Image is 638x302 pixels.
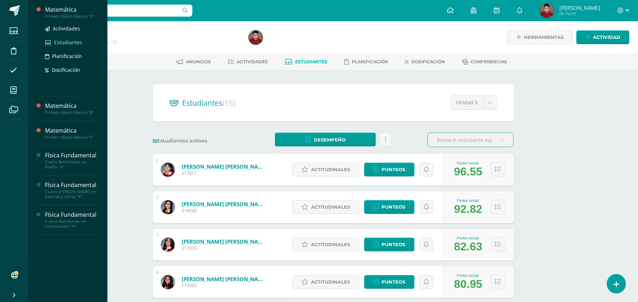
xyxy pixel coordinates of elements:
[471,59,507,64] span: Conferencias
[593,31,620,44] span: Actividad
[285,56,327,68] a: Estudiantes
[45,52,99,60] a: Planificación
[45,127,99,140] a: MatemáticaPrimero Básico Básicos "C"
[45,211,99,219] div: Física Fundamental
[295,59,327,64] span: Estudiantes
[275,133,376,146] a: Desempeño
[411,59,445,64] span: Dosificación
[576,30,629,44] a: Actividad
[156,270,159,275] div: 4
[382,275,405,289] span: Punteos
[45,181,99,189] div: Física Fundamental
[292,275,359,289] a: Actitudinales
[364,275,414,289] a: Punteos
[176,56,211,68] a: Anuncios
[462,56,507,68] a: Conferencias
[55,39,240,46] div: Primero Básico Básicos 'B'
[182,170,267,176] span: 217011
[311,275,350,289] span: Actitudinales
[292,238,359,251] a: Actitudinales
[364,200,414,214] a: Punteos
[182,275,267,283] a: [PERSON_NAME] [PERSON_NAME]
[161,238,175,252] img: 4de6f133801267baaae55b45673da7bd.png
[454,278,482,291] div: 80.95
[451,96,497,109] a: Unidad 3
[454,165,482,178] div: 96.55
[33,5,192,17] input: Busca un usuario...
[156,157,159,162] div: 1
[45,151,99,159] div: Física Fundamental
[382,201,405,214] span: Punteos
[153,138,239,144] label: Estudiantes activos
[454,161,482,165] div: Punteo actual:
[182,208,267,214] span: 216020
[53,25,80,32] span: Actividades
[223,98,236,108] span: (15)
[161,163,175,177] img: 6c28c0ee8aa55eb332a8eab94b2b1a3a.png
[364,238,414,251] a: Punteos
[45,159,99,169] div: Cuarto Bachillerato en Diseño "A"
[428,133,513,147] input: Busca el estudiante aquí...
[454,274,482,278] div: Punteo actual:
[311,163,350,176] span: Actitudinales
[55,29,240,39] h1: Matemática
[237,59,268,64] span: Actividades
[314,133,346,146] span: Desempeño
[45,38,99,46] a: Estudiantes
[45,102,99,115] a: MatemáticaPrimero Básico Básicos "B"
[52,53,82,59] span: Planificación
[405,56,445,68] a: Dosificación
[45,6,99,14] div: Matemática
[45,24,99,33] a: Actividades
[45,219,99,229] div: Cuarto Bachillerato en Computación "A"
[311,201,350,214] span: Actitudinales
[182,283,267,289] span: 115003
[228,56,268,68] a: Actividades
[182,98,236,108] span: Estudiantes
[454,203,482,216] div: 92.82
[344,56,388,68] a: Planificación
[182,245,267,251] span: 217010
[456,96,478,109] span: Unidad 3
[454,236,482,240] div: Punteo actual:
[153,138,157,144] span: 15
[45,151,99,169] a: Física FundamentalCuarto Bachillerato en Diseño "A"
[45,211,99,229] a: Física FundamentalCuarto Bachillerato en Computación "A"
[292,200,359,214] a: Actitudinales
[524,31,564,44] span: Herramientas
[364,163,414,176] a: Punteos
[352,59,388,64] span: Planificación
[454,240,482,253] div: 82.63
[559,11,600,17] span: Mi Perfil
[507,30,573,44] a: Herramientas
[52,66,80,73] span: Dosificación
[182,201,267,208] a: [PERSON_NAME] [PERSON_NAME]
[311,238,350,251] span: Actitudinales
[45,181,99,199] a: Física FundamentalCuarto [PERSON_NAME]. en Ciencias y Letras "A"
[45,14,99,19] div: Primero Básico Básicos "A"
[45,102,99,110] div: Matemática
[45,110,99,115] div: Primero Básico Básicos "B"
[292,163,359,176] a: Actitudinales
[161,275,175,289] img: 4be718bb388878c319011c99baa56b70.png
[45,66,99,74] a: Dosificación
[182,238,267,245] a: [PERSON_NAME] [PERSON_NAME]
[54,39,82,46] span: Estudiantes
[182,163,267,170] a: [PERSON_NAME] [PERSON_NAME]
[45,6,99,19] a: MatemáticaPrimero Básico Básicos "A"
[540,4,554,18] img: ab2d6c100016afff9ed89ba3528ecf10.png
[559,4,600,11] span: [PERSON_NAME]
[454,199,482,203] div: Punteo actual:
[45,135,99,140] div: Primero Básico Básicos "C"
[45,127,99,135] div: Matemática
[156,195,159,200] div: 2
[382,163,405,176] span: Punteos
[186,59,211,64] span: Anuncios
[249,30,263,45] img: ab2d6c100016afff9ed89ba3528ecf10.png
[156,232,159,237] div: 3
[161,200,175,214] img: dac7471fae5dc6a2cb8c2461f160ca42.png
[382,238,405,251] span: Punteos
[45,189,99,199] div: Cuarto [PERSON_NAME]. en Ciencias y Letras "A"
